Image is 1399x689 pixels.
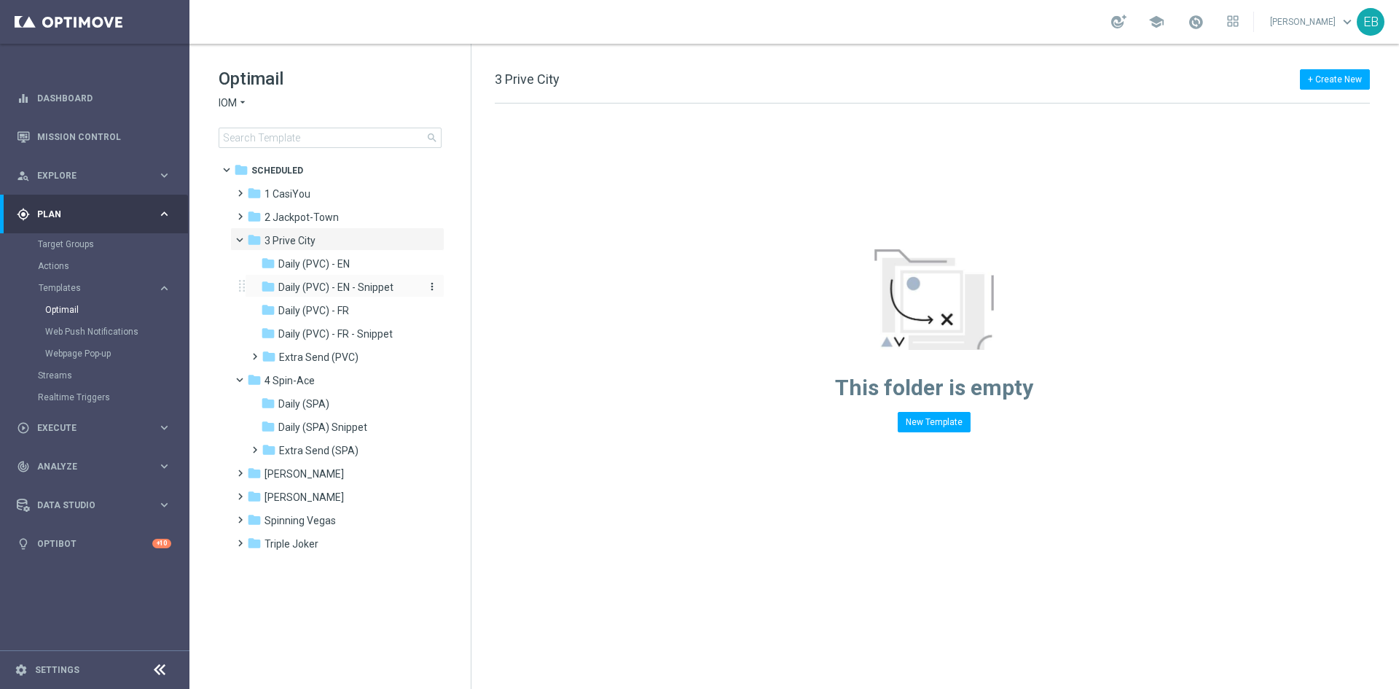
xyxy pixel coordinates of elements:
[38,260,152,272] a: Actions
[278,304,349,317] span: Daily (PVC) - FR
[262,443,276,457] i: folder
[16,170,172,182] button: person_search Explore keyboard_arrow_right
[261,303,275,317] i: folder
[37,462,157,471] span: Analyze
[37,501,157,510] span: Data Studio
[251,164,303,177] span: Scheduled
[264,491,344,504] span: Robby Riches
[38,386,188,408] div: Realtime Triggers
[17,169,30,182] i: person_search
[45,326,152,338] a: Web Push Notifications
[264,234,316,247] span: 3 Prive City
[16,209,172,220] button: gps_fixed Plan keyboard_arrow_right
[264,374,315,387] span: 4 Spin-Ace
[39,284,157,292] div: Templates
[1269,11,1357,33] a: [PERSON_NAME]keyboard_arrow_down
[16,131,172,143] button: Mission Control
[16,538,172,550] button: lightbulb Optibot +10
[247,466,262,480] i: folder
[426,132,438,144] span: search
[17,421,157,435] div: Execute
[1148,14,1164,30] span: school
[152,539,171,548] div: +10
[219,96,248,110] button: IOM arrow_drop_down
[37,524,152,563] a: Optibot
[38,277,188,365] div: Templates
[247,233,262,247] i: folder
[495,71,560,87] span: 3 Prive City
[157,168,171,182] i: keyboard_arrow_right
[261,396,275,410] i: folder
[16,93,172,104] button: equalizer Dashboard
[38,233,188,255] div: Target Groups
[38,255,188,277] div: Actions
[247,209,262,224] i: folder
[264,187,310,201] span: 1 CasiYou
[247,373,262,387] i: folder
[16,461,172,472] button: track_changes Analyze keyboard_arrow_right
[423,280,438,294] button: more_vert
[219,128,442,148] input: Search Template
[17,460,30,473] i: track_changes
[16,499,172,511] button: Data Studio keyboard_arrow_right
[45,321,188,343] div: Web Push Notifications
[264,211,339,224] span: 2 Jackpot-Town
[17,524,171,563] div: Optibot
[261,256,275,270] i: folder
[157,498,171,512] i: keyboard_arrow_right
[16,422,172,434] button: play_circle_outline Execute keyboard_arrow_right
[17,92,30,105] i: equalizer
[898,412,971,432] button: New Template
[264,537,318,550] span: Triple Joker
[1357,8,1384,36] div: EB
[264,514,336,527] span: Spinning Vegas
[35,666,79,674] a: Settings
[37,210,157,219] span: Plan
[157,207,171,221] i: keyboard_arrow_right
[17,208,157,221] div: Plan
[45,299,188,321] div: Optimail
[38,370,152,381] a: Streams
[45,348,152,359] a: Webpage Pop-up
[234,163,248,177] i: folder
[1339,14,1355,30] span: keyboard_arrow_down
[17,421,30,435] i: play_circle_outline
[278,281,393,294] span: Daily (PVC) - EN - Snippet
[261,326,275,340] i: folder
[17,208,30,221] i: gps_fixed
[262,349,276,364] i: folder
[237,96,248,110] i: arrow_drop_down
[38,365,188,386] div: Streams
[1300,69,1370,90] button: + Create New
[38,282,172,294] button: Templates keyboard_arrow_right
[247,186,262,201] i: folder
[264,467,344,480] span: Reel Roger
[247,536,262,550] i: folder
[278,421,367,434] span: Daily (SPA) Snippet
[279,444,358,457] span: Extra Send (SPA)
[261,419,275,434] i: folder
[247,513,262,527] i: folder
[279,351,358,364] span: Extra Send (PVC)
[17,499,157,512] div: Data Studio
[261,279,275,294] i: folder
[157,459,171,473] i: keyboard_arrow_right
[45,304,152,316] a: Optimail
[874,249,994,350] img: emptyStateManageTemplates.jpg
[219,96,237,110] span: IOM
[17,460,157,473] div: Analyze
[17,169,157,182] div: Explore
[17,117,171,156] div: Mission Control
[37,424,157,432] span: Execute
[39,284,143,292] span: Templates
[17,537,30,550] i: lightbulb
[426,281,438,292] i: more_vert
[15,663,28,677] i: settings
[835,375,1033,400] span: This folder is empty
